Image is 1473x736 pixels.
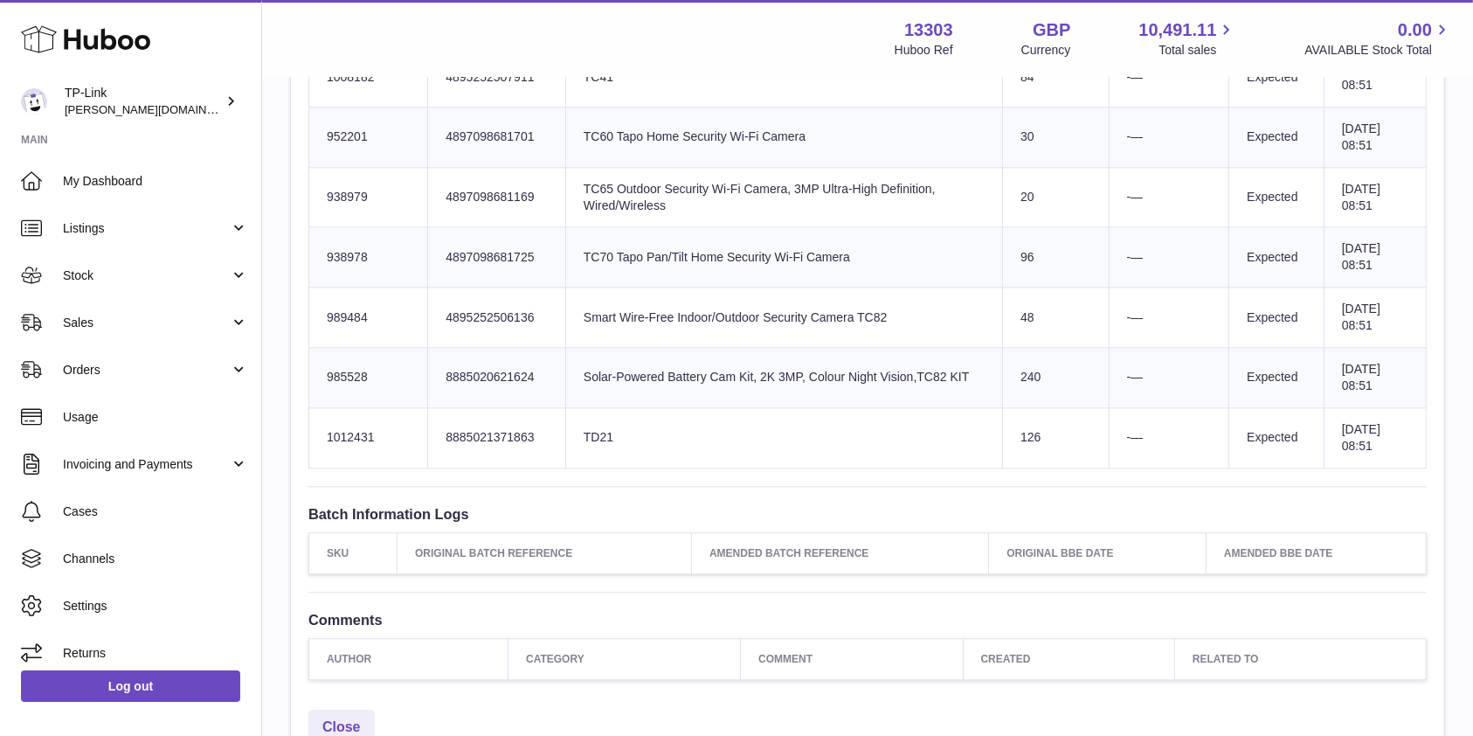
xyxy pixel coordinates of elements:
[1003,227,1110,288] td: 96
[428,107,566,167] td: 4897098681701
[989,532,1207,573] th: Original BBE Date
[398,532,692,573] th: Original Batch Reference
[1109,47,1229,108] td: -—
[508,638,741,679] th: Category
[1324,107,1426,167] td: [DATE] 08:51
[1003,107,1110,167] td: 30
[65,102,441,116] span: [PERSON_NAME][DOMAIN_NAME][EMAIL_ADDRESS][DOMAIN_NAME]
[63,220,230,237] span: Listings
[1229,167,1324,227] td: Expected
[1021,42,1071,59] div: Currency
[309,107,428,167] td: 952201
[1109,107,1229,167] td: -—
[309,227,428,288] td: 938978
[63,409,248,426] span: Usage
[895,42,953,59] div: Huboo Ref
[565,167,1002,227] td: TC65 Outdoor Security Wi-Fi Camera, 3MP Ultra-High Definition, Wired/Wireless
[1324,348,1426,408] td: [DATE] 08:51
[1003,348,1110,408] td: 240
[1033,18,1070,42] strong: GBP
[1229,407,1324,468] td: Expected
[1229,107,1324,167] td: Expected
[309,638,508,679] th: Author
[904,18,953,42] strong: 13303
[1398,18,1432,42] span: 0.00
[1324,288,1426,348] td: [DATE] 08:51
[1304,42,1452,59] span: AVAILABLE Stock Total
[428,47,566,108] td: 4895252507911
[309,288,428,348] td: 989484
[741,638,963,679] th: Comment
[1138,18,1236,59] a: 10,491.11 Total sales
[1324,47,1426,108] td: [DATE] 08:51
[1003,167,1110,227] td: 20
[428,407,566,468] td: 8885021371863
[309,407,428,468] td: 1012431
[63,645,248,662] span: Returns
[565,348,1002,408] td: Solar-Powered Battery Cam Kit, 2K 3MP, Colour Night Vision,TC82 KIT
[963,638,1174,679] th: Created
[428,227,566,288] td: 4897098681725
[63,551,248,567] span: Channels
[65,85,222,118] div: TP-Link
[1304,18,1452,59] a: 0.00 AVAILABLE Stock Total
[63,267,230,284] span: Stock
[565,47,1002,108] td: TC41
[1324,227,1426,288] td: [DATE] 08:51
[1206,532,1426,573] th: Amended BBE Date
[1158,42,1236,59] span: Total sales
[1109,348,1229,408] td: -—
[1003,47,1110,108] td: 84
[428,167,566,227] td: 4897098681169
[21,670,240,702] a: Log out
[63,598,248,614] span: Settings
[1324,167,1426,227] td: [DATE] 08:51
[1003,288,1110,348] td: 48
[63,173,248,190] span: My Dashboard
[565,407,1002,468] td: TD21
[63,315,230,331] span: Sales
[1109,227,1229,288] td: -—
[1174,638,1426,679] th: Related to
[308,504,1427,524] h3: Batch Information Logs
[428,288,566,348] td: 4895252506136
[309,167,428,227] td: 938979
[1109,167,1229,227] td: -—
[63,362,230,378] span: Orders
[1109,407,1229,468] td: -—
[565,107,1002,167] td: TC60 Tapo Home Security Wi-Fi Camera
[1324,407,1426,468] td: [DATE] 08:51
[309,532,398,573] th: SKU
[1138,18,1216,42] span: 10,491.11
[565,227,1002,288] td: TC70 Tapo Pan/Tilt Home Security Wi-Fi Camera
[63,456,230,473] span: Invoicing and Payments
[1229,47,1324,108] td: Expected
[692,532,989,573] th: Amended Batch Reference
[309,47,428,108] td: 1008182
[428,348,566,408] td: 8885020621624
[1229,288,1324,348] td: Expected
[308,610,1427,629] h3: Comments
[1109,288,1229,348] td: -—
[1229,348,1324,408] td: Expected
[565,288,1002,348] td: Smart Wire-Free Indoor/Outdoor Security Camera TC82
[1003,407,1110,468] td: 126
[21,88,47,115] img: susie.li@tp-link.com
[1229,227,1324,288] td: Expected
[63,503,248,520] span: Cases
[309,348,428,408] td: 985528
